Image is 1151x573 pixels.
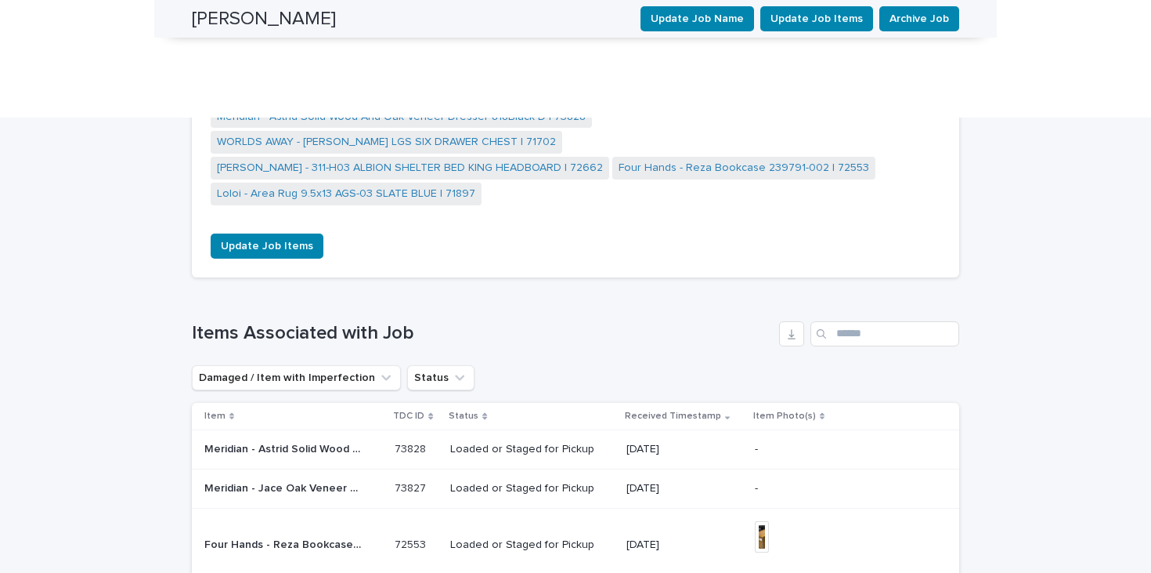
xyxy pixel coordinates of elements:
[619,160,869,176] a: Four Hands - Reza Bookcase 239791-002 | 72553
[204,535,364,552] p: Four Hands - Reza Bookcase 239791-002 | 72553
[755,443,911,456] p: -
[395,535,429,552] p: 72553
[450,539,607,552] p: Loaded or Staged for Pickup
[810,321,959,346] input: Search
[192,470,959,509] tr: Meridian - Jace Oak Veneer Night Stand 383Black-NS | 73827Meridian - Jace Oak Veneer Night Stand ...
[760,6,873,31] button: Update Job Items
[450,482,607,495] p: Loaded or Staged for Pickup
[217,160,603,176] a: [PERSON_NAME] - 311-H03 ALBION SHELTER BED KING HEADBOARD | 72662
[753,408,816,425] p: Item Photo(s)
[651,11,744,27] span: Update Job Name
[217,109,586,125] a: Meridian - Astrid Solid Wood And Oak Veneer Dresser 818Black-D | 73828
[221,238,313,254] span: Update Job Items
[211,234,323,259] button: Update Job Items
[192,430,959,470] tr: Meridian - Astrid Solid Wood And Oak Veneer Dresser 818Black-D | 73828Meridian - Astrid Solid Woo...
[755,482,911,495] p: -
[395,440,429,456] p: 73828
[640,6,754,31] button: Update Job Name
[770,11,863,27] span: Update Job Items
[626,539,742,552] p: [DATE]
[204,440,364,456] p: Meridian - Astrid Solid Wood And Oak Veneer Dresser 818Black-D | 73828
[192,365,401,390] button: Damaged / Item with Imperfection
[407,365,474,390] button: Status
[450,443,607,456] p: Loaded or Staged for Pickup
[879,6,959,31] button: Archive Job
[217,186,475,202] a: Loloi - Area Rug 9.5x13 AGS-03 SLATE BLUE | 71897
[192,8,336,31] h2: [PERSON_NAME]
[204,479,364,495] p: Meridian - Jace Oak Veneer Night Stand 383Black-NS | 73827
[889,11,949,27] span: Archive Job
[395,479,429,495] p: 73827
[449,408,478,425] p: Status
[217,134,556,151] a: WORLDS AWAY - [PERSON_NAME] LGS SIX DRAWER CHEST | 71702
[625,408,721,425] p: Received Timestamp
[192,322,773,345] h1: Items Associated with Job
[393,408,424,425] p: TDC ID
[626,482,742,495] p: [DATE]
[626,443,742,456] p: [DATE]
[204,408,226,425] p: Item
